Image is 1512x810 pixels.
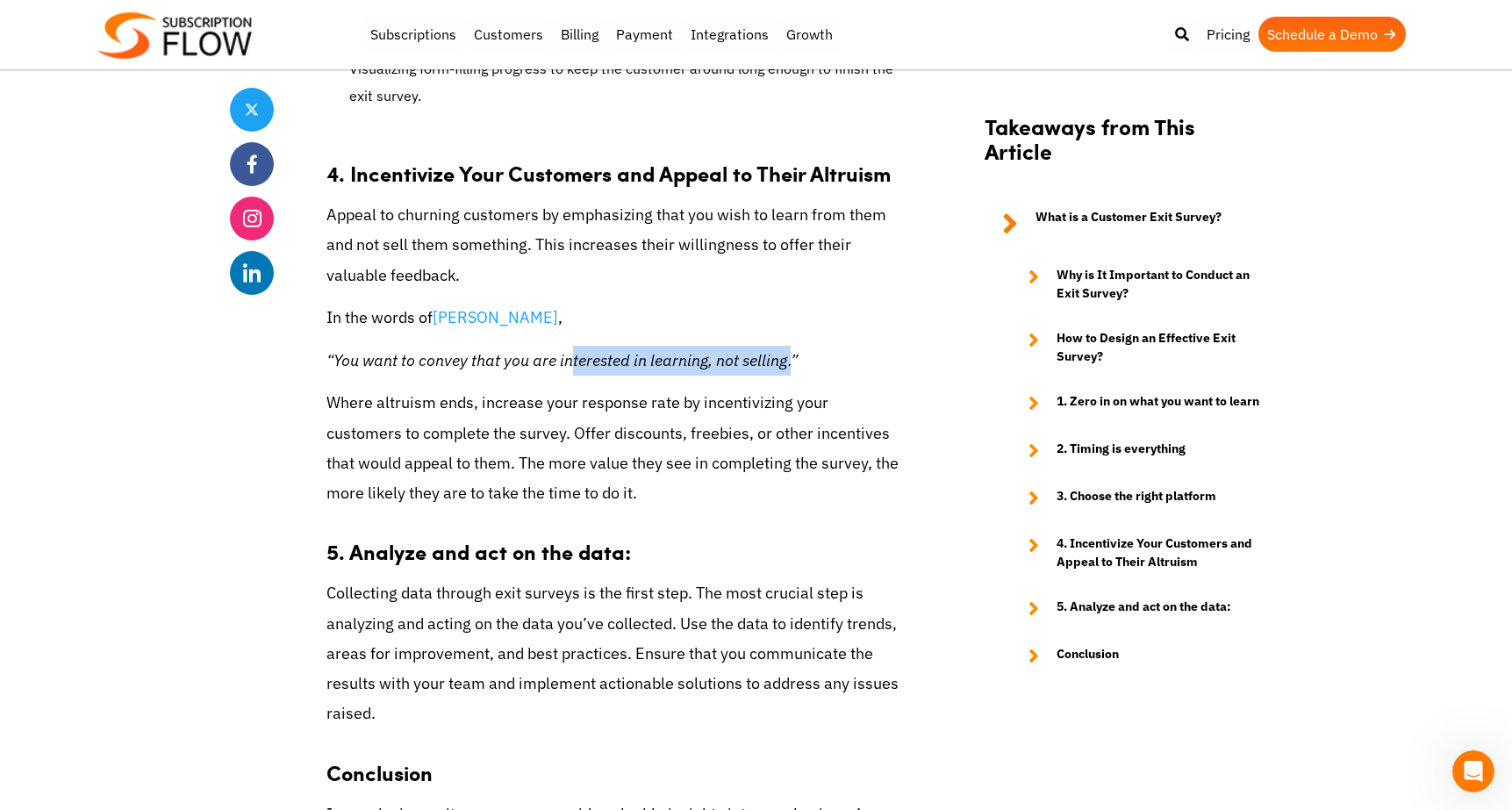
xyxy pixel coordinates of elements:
strong: 5. Analyze and act on the data: [326,536,631,566]
strong: Conclusion [326,757,433,787]
strong: What is a Customer Exit Survey? [1035,208,1222,240]
a: How to Design an Effective Exit Survey? [1011,329,1265,366]
a: Subscriptions [362,17,465,52]
li: Visualizing form-filling progress to keep the customer around long enough to finish the exit survey. [349,55,906,118]
strong: 4. Incentivize Your Customers and Appeal to Their Altruism [326,158,891,188]
em: “You want to convey that you are interested in learning, not selling.” [326,350,798,370]
strong: 5. Analyze and act on the data: [1057,598,1231,619]
p: Collecting data through exit surveys is the first step. The most crucial step is analyzing and ac... [326,578,906,728]
a: Payment [607,17,682,52]
iframe: Intercom live chat [1452,750,1494,792]
a: Billing [552,17,607,52]
a: Pricing [1198,17,1258,52]
strong: 4. Incentivize Your Customers and Appeal to Their Altruism [1057,534,1265,571]
strong: 3. Choose the right platform [1057,487,1216,508]
a: 2. Timing is everything [1011,440,1265,461]
strong: 1. Zero in on what you want to learn [1057,392,1259,413]
strong: Conclusion [1057,645,1119,666]
a: 4. Incentivize Your Customers and Appeal to Their Altruism [1011,534,1265,571]
a: Integrations [682,17,777,52]
a: Customers [465,17,552,52]
a: Growth [777,17,842,52]
a: [PERSON_NAME] [433,307,558,327]
a: 3. Choose the right platform [1011,487,1265,508]
h2: Takeaways from This Article [985,113,1265,182]
a: 1. Zero in on what you want to learn [1011,392,1265,413]
p: In the words of , [326,303,906,333]
strong: How to Design an Effective Exit Survey? [1057,329,1265,366]
strong: 2. Timing is everything [1057,440,1186,461]
p: Appeal to churning customers by emphasizing that you wish to learn from them and not sell them so... [326,200,906,290]
a: Why is It Important to Conduct an Exit Survey? [1011,266,1265,303]
img: Subscriptionflow [98,12,252,59]
strong: Why is It Important to Conduct an Exit Survey? [1057,266,1265,303]
a: 5. Analyze and act on the data: [1011,598,1265,619]
a: Conclusion [1011,645,1265,666]
p: Where altruism ends, increase your response rate by incentivizing your customers to complete the ... [326,388,906,508]
a: Schedule a Demo [1258,17,1406,52]
a: What is a Customer Exit Survey? [985,208,1265,240]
